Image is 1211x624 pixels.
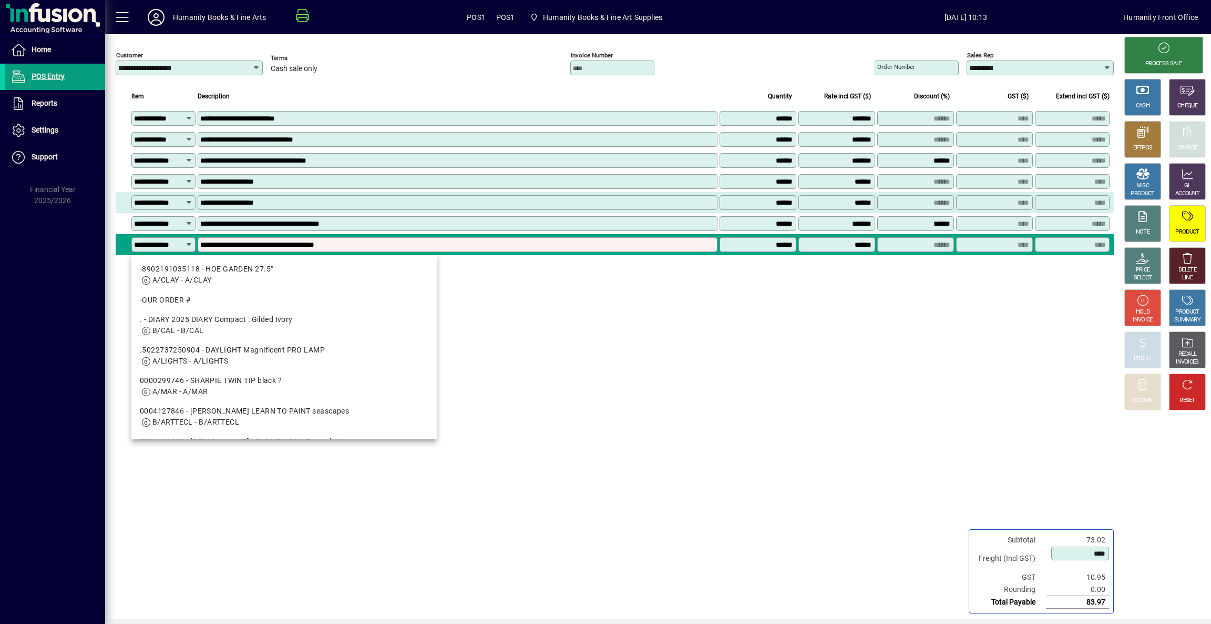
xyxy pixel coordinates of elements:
span: Terms [271,55,334,62]
span: POS1 [496,9,515,26]
div: SELECT [1134,274,1152,282]
span: [DATE] 10:13 [808,9,1123,26]
mat-option: 0004127846 - COLLINS LEARN TO PAINT seascapes [131,401,437,432]
div: CHEQUE [1177,102,1197,110]
a: Settings [5,117,105,144]
td: 10.95 [1046,571,1109,583]
span: GST ($) [1008,90,1029,102]
span: Extend incl GST ($) [1056,90,1110,102]
div: HOLD [1136,308,1150,316]
span: Settings [32,126,58,134]
span: Cash sale only [271,65,317,73]
mat-option: 0000299746 - SHARPIE TWIN TIP black ? [131,371,437,401]
td: 83.97 [1046,596,1109,609]
a: Reports [5,90,105,117]
div: .5022737250904 - DAYLIGHT Magnificent PRO LAMP [140,345,429,356]
div: CHARGE [1177,144,1198,152]
div: 0004133080 - [PERSON_NAME] LEARN TO PAINT people # [140,436,429,447]
span: Reports [32,99,57,107]
span: B/ARTTECL - B/ARTTECL [152,418,239,426]
div: INVOICES [1176,358,1198,366]
span: B/CAL - B/CAL [152,326,204,335]
div: GL [1184,182,1191,190]
span: Item [131,90,144,102]
mat-option: -OUR ORDER # [131,290,437,310]
mat-label: Order number [877,63,915,71]
div: 0000299746 - SHARPIE TWIN TIP black ? [140,375,429,386]
div: RESET [1179,397,1195,405]
div: . - DIARY 2025 DIARY Compact : Gilded Ivory [140,314,429,325]
td: Rounding [973,583,1046,596]
mat-option: . - DIARY 2025 DIARY Compact : Gilded Ivory [131,310,437,340]
td: 0.00 [1046,583,1109,596]
div: NOTE [1136,228,1150,236]
div: -OUR ORDER # [140,295,429,306]
div: PRODUCT [1175,308,1199,316]
mat-label: Sales rep [967,52,993,59]
td: 73.02 [1046,534,1109,546]
div: Humanity Front Office [1123,9,1198,26]
div: ACCOUNT [1175,190,1199,198]
span: Rate incl GST ($) [824,90,871,102]
a: Support [5,144,105,170]
span: Description [198,90,230,102]
div: CASH [1136,102,1150,110]
span: POS1 [467,9,486,26]
div: 0004127846 - [PERSON_NAME] LEARN TO PAINT seascapes [140,406,429,417]
span: A/CLAY - A/CLAY [152,276,212,284]
div: DISCOUNT [1130,397,1155,405]
button: Profile [139,8,173,27]
div: RECALL [1178,350,1197,358]
div: DELETE [1178,266,1196,274]
div: Humanity Books & Fine Arts [173,9,266,26]
div: INVOICE [1133,316,1152,324]
span: Humanity Books & Fine Art Supplies [526,8,666,27]
span: Discount (%) [914,90,950,102]
span: A/LIGHTS - A/LIGHTS [152,357,228,365]
td: Total Payable [973,596,1046,609]
span: Humanity Books & Fine Art Supplies [543,9,662,26]
div: EFTPOS [1133,144,1153,152]
a: Home [5,37,105,63]
div: PRICE [1136,266,1150,274]
td: GST [973,571,1046,583]
div: PRODUCT [1175,228,1199,236]
div: -8902191035118 - HOE GARDEN 27.5" [140,264,429,275]
span: Support [32,153,58,161]
mat-label: Invoice number [571,52,613,59]
mat-option: .5022737250904 - DAYLIGHT Magnificent PRO LAMP [131,340,437,371]
span: POS Entry [32,72,65,80]
td: Subtotal [973,534,1046,546]
div: PROFIT [1134,355,1152,363]
mat-option: 0004133080 - COLLINS LEARN TO PAINT people # [131,432,437,474]
mat-option: -8902191035118 - HOE GARDEN 27.5" [131,259,437,290]
td: Freight (Incl GST) [973,546,1046,571]
span: Home [32,45,51,54]
div: LINE [1182,274,1193,282]
span: A/MAR - A/MAR [152,387,208,396]
span: Quantity [768,90,792,102]
div: PROCESS SALE [1145,60,1182,68]
mat-label: Customer [116,52,143,59]
div: SUMMARY [1174,316,1200,324]
div: PRODUCT [1131,190,1154,198]
div: MISC [1136,182,1149,190]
